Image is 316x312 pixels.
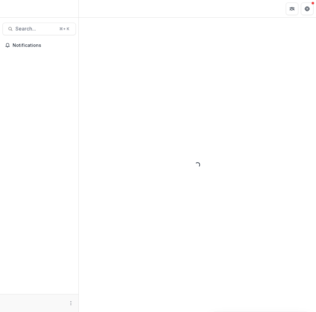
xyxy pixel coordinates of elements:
div: ⌘ + K [58,25,71,32]
span: Notifications [13,43,73,48]
span: Search... [15,26,55,32]
button: Search... [3,23,76,35]
button: Notifications [3,40,76,50]
button: Partners [286,3,298,15]
button: More [67,299,75,307]
button: Get Help [301,3,313,15]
